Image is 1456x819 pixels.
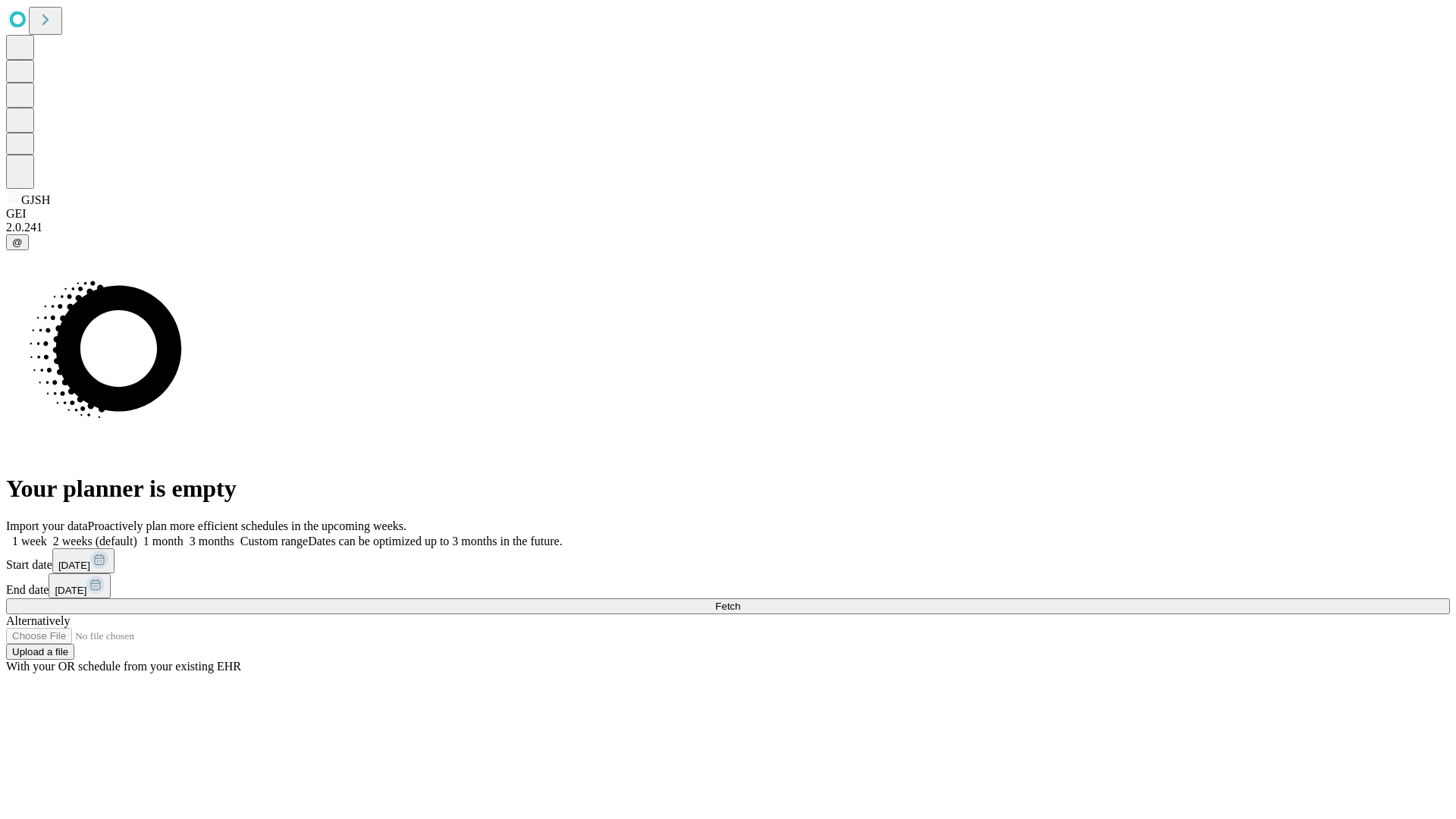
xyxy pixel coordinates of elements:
div: 2.0.241 [6,221,1450,234]
button: Upload a file [6,644,74,660]
span: Import your data [6,519,88,532]
span: Proactively plan more efficient schedules in the upcoming weeks. [88,519,406,532]
button: Fetch [6,598,1450,614]
button: [DATE] [52,548,115,573]
h1: Your planner is empty [6,475,1450,503]
span: 3 months [190,535,234,548]
span: 2 weeks (default) [53,535,137,548]
span: With your OR schedule from your existing EHR [6,660,241,673]
span: 1 month [143,535,184,548]
span: GJSH [21,193,50,206]
span: @ [12,237,23,248]
span: 1 week [12,535,47,548]
div: Start date [6,548,1450,573]
button: @ [6,234,29,250]
span: Alternatively [6,614,70,627]
span: Fetch [715,601,740,612]
button: [DATE] [49,573,111,598]
span: [DATE] [55,585,86,596]
span: Custom range [240,535,308,548]
span: [DATE] [58,560,90,571]
span: Dates can be optimized up to 3 months in the future. [308,535,562,548]
div: GEI [6,207,1450,221]
div: End date [6,573,1450,598]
